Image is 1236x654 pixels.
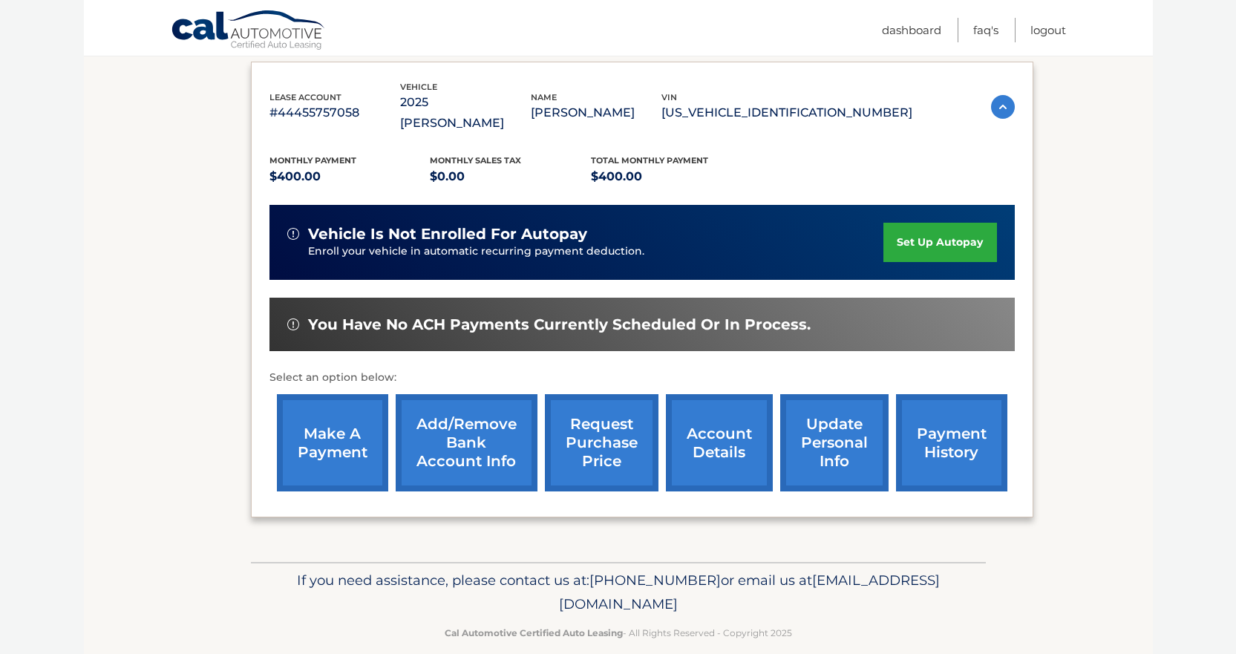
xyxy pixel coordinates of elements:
span: lease account [269,92,341,102]
a: request purchase price [545,394,658,491]
p: If you need assistance, please contact us at: or email us at [261,569,976,616]
span: You have no ACH payments currently scheduled or in process. [308,315,811,334]
img: alert-white.svg [287,228,299,240]
a: update personal info [780,394,889,491]
p: $400.00 [591,166,752,187]
span: [EMAIL_ADDRESS][DOMAIN_NAME] [559,572,940,612]
p: $400.00 [269,166,431,187]
a: FAQ's [973,18,998,42]
a: set up autopay [883,223,996,262]
p: [PERSON_NAME] [531,102,661,123]
img: accordion-active.svg [991,95,1015,119]
a: account details [666,394,773,491]
a: Dashboard [882,18,941,42]
p: [US_VEHICLE_IDENTIFICATION_NUMBER] [661,102,912,123]
p: Select an option below: [269,369,1015,387]
a: make a payment [277,394,388,491]
span: Monthly Payment [269,155,356,166]
p: - All Rights Reserved - Copyright 2025 [261,625,976,641]
span: Total Monthly Payment [591,155,708,166]
span: [PHONE_NUMBER] [589,572,721,589]
p: 2025 [PERSON_NAME] [400,92,531,134]
span: name [531,92,557,102]
span: vin [661,92,677,102]
p: #44455757058 [269,102,400,123]
span: vehicle [400,82,437,92]
a: Add/Remove bank account info [396,394,537,491]
p: $0.00 [430,166,591,187]
a: Logout [1030,18,1066,42]
a: payment history [896,394,1007,491]
p: Enroll your vehicle in automatic recurring payment deduction. [308,243,884,260]
strong: Cal Automotive Certified Auto Leasing [445,627,623,638]
img: alert-white.svg [287,318,299,330]
a: Cal Automotive [171,10,327,53]
span: Monthly sales Tax [430,155,521,166]
span: vehicle is not enrolled for autopay [308,225,587,243]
